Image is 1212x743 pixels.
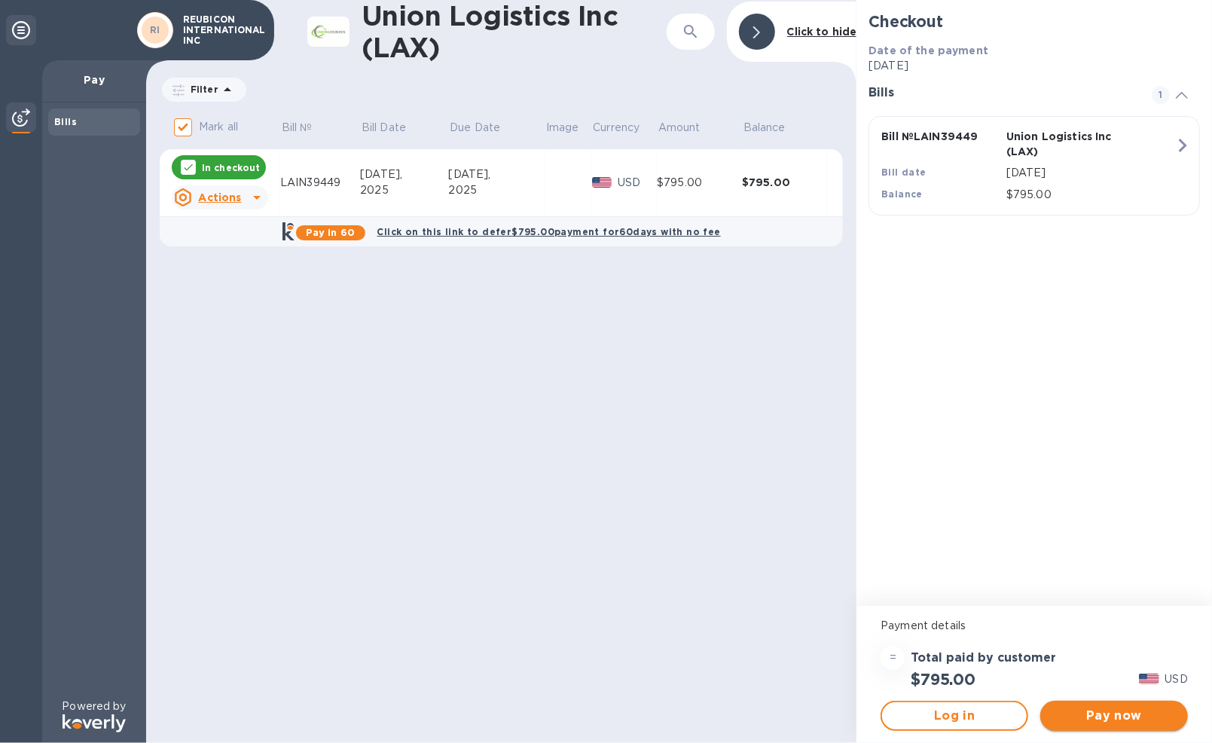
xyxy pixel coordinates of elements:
[881,129,1000,144] p: Bill № LAIN39449
[787,26,857,38] b: Click to hide
[1040,701,1188,731] button: Pay now
[62,699,126,714] p: Powered by
[593,120,640,136] p: Currency
[911,651,1056,665] h3: Total paid by customer
[202,161,260,174] p: In checkout
[658,120,701,136] p: Amount
[658,120,720,136] span: Amount
[362,120,426,136] span: Bill Date
[911,670,975,689] h2: $795.00
[150,24,160,35] b: RI
[360,182,448,198] div: 2025
[54,72,134,87] p: Pay
[657,175,742,191] div: $795.00
[869,44,988,57] b: Date of the payment
[1165,671,1188,687] p: USD
[743,120,805,136] span: Balance
[869,58,1200,74] p: [DATE]
[742,175,827,190] div: $795.00
[881,701,1028,731] button: Log in
[546,120,579,136] p: Image
[869,12,1200,31] h2: Checkout
[450,120,520,136] span: Due Date
[743,120,786,136] p: Balance
[869,116,1200,216] button: Bill №LAIN39449Union Logistics Inc (LAX)Bill date[DATE]Balance$795.00
[362,120,406,136] p: Bill Date
[618,175,657,191] p: USD
[360,167,448,182] div: [DATE],
[198,191,241,203] u: Actions
[377,226,721,237] b: Click on this link to defer $795.00 payment for 60 days with no fee
[1006,129,1125,159] p: Union Logistics Inc (LAX)
[592,177,612,188] img: USD
[185,83,218,96] p: Filter
[881,646,905,670] div: =
[1152,86,1170,104] span: 1
[280,175,360,191] div: LAIN39449
[1006,187,1175,203] p: $795.00
[881,188,923,200] b: Balance
[1052,707,1176,725] span: Pay now
[894,707,1015,725] span: Log in
[449,182,545,198] div: 2025
[183,14,258,46] p: REUBICON INTERNATIONAL INC
[869,86,1134,100] h3: Bills
[282,120,332,136] span: Bill №
[54,116,77,127] b: Bills
[63,714,126,732] img: Logo
[881,167,927,178] b: Bill date
[449,167,545,182] div: [DATE],
[1139,674,1159,684] img: USD
[282,120,313,136] p: Bill №
[450,120,500,136] p: Due Date
[881,618,1188,634] p: Payment details
[306,227,355,238] b: Pay in 60
[1006,165,1175,181] p: [DATE]
[199,119,238,135] p: Mark all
